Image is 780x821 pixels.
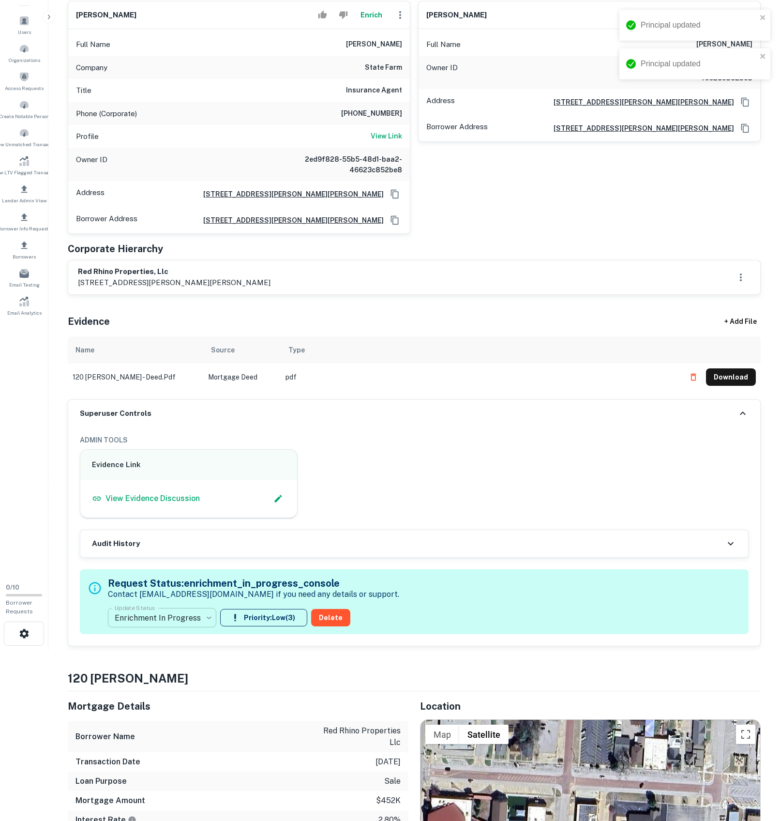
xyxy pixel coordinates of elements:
h5: Location [420,699,761,714]
h6: Transaction Date [75,756,140,768]
div: Principal updated [641,58,757,70]
button: Edit Slack Link [271,491,285,506]
h6: Superuser Controls [80,408,151,419]
iframe: Chat Widget [732,744,780,790]
button: Copy Address [388,213,402,228]
p: Company [76,62,107,74]
h6: [PERSON_NAME] [346,39,402,50]
div: Type [288,344,305,356]
h6: Evidence Link [92,459,285,471]
h6: ADMIN TOOLS [80,435,749,445]
button: close [760,14,766,23]
h6: Mortgage Amount [75,795,145,806]
h6: state farm [365,62,402,74]
button: Delete file [685,369,702,385]
div: Name [75,344,94,356]
h4: 120 [PERSON_NAME] [68,669,761,687]
p: Full Name [76,39,110,50]
a: Borrowers [3,236,45,262]
p: Contact [EMAIL_ADDRESS][DOMAIN_NAME] if you need any details or support. [108,589,399,600]
span: Email Testing [9,281,40,289]
p: $452k [376,795,401,806]
p: Address [76,187,105,201]
button: Enrich [706,5,737,25]
p: sale [384,775,401,787]
p: Full Name [426,39,461,50]
a: Lender Admin View [3,180,45,206]
div: Review Unmatched Transactions [3,124,45,150]
span: Lender Admin View [2,197,47,204]
p: Owner ID [76,154,107,175]
span: Access Requests [5,84,44,92]
a: Borrower Info Requests [3,208,45,234]
button: Reject [685,5,702,25]
p: Borrower Address [76,213,137,228]
p: Phone (Corporate) [76,108,137,120]
h5: Mortgage Details [68,699,408,714]
td: 120 [PERSON_NAME] - deed.pdf [68,364,203,391]
h5: Request Status: enrichment_in_progress_console [108,576,399,591]
span: Borrower Requests [6,599,33,615]
a: View Evidence Discussion [92,493,200,504]
p: Profile [76,131,99,142]
button: Copy Address [388,187,402,201]
h6: Borrower Name [75,731,135,743]
h6: Insurance Agent [346,85,402,96]
div: scrollable content [68,336,761,399]
th: Type [281,336,680,364]
h6: View Link [371,131,402,141]
button: Accept [314,5,331,25]
span: Email Analytics [7,309,42,317]
h6: Loan Purpose [75,775,127,787]
h6: red rhino properties, llc [78,266,270,277]
td: Mortgage Deed [203,364,281,391]
div: Source [211,344,235,356]
span: Borrowers [13,253,36,260]
h6: 2ed9f828-55b5-48d1-baa2-46623c852be8 [286,154,402,175]
p: Owner ID [426,62,458,83]
p: [DATE] [375,756,401,768]
a: View Link [371,131,402,142]
th: Name [68,336,203,364]
a: [STREET_ADDRESS][PERSON_NAME][PERSON_NAME] [195,189,384,199]
h6: [PHONE_NUMBER] [341,108,402,120]
span: Organizations [9,56,40,64]
a: [STREET_ADDRESS][PERSON_NAME][PERSON_NAME] [546,97,734,107]
p: red rhino properties llc [314,725,401,748]
button: Toggle fullscreen view [736,725,755,744]
span: 0 / 10 [6,584,19,591]
button: Accept [664,5,681,25]
a: Users [3,12,45,38]
a: Email Testing [3,264,45,290]
button: Delete [311,609,350,626]
div: + Add File [706,313,774,331]
h6: [PERSON_NAME] [426,10,487,21]
div: Principal updated [641,19,757,31]
h6: Audit History [92,538,140,549]
div: Review LTV Flagged Transactions [3,152,45,178]
h5: Corporate Hierarchy [68,242,163,256]
a: Organizations [3,40,45,66]
button: Reject [335,5,352,25]
p: View Evidence Discussion [105,493,200,504]
button: Download [706,368,756,386]
button: Enrich [356,5,387,25]
a: [STREET_ADDRESS][PERSON_NAME][PERSON_NAME] [195,215,384,226]
button: Copy Address [738,121,752,136]
div: Email Analytics [3,292,45,319]
a: [STREET_ADDRESS][PERSON_NAME][PERSON_NAME] [546,123,734,134]
th: Source [203,336,281,364]
button: Show satellite imagery [459,725,509,744]
a: Access Requests [3,68,45,94]
span: Users [18,28,31,36]
label: Update Status [115,604,155,612]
